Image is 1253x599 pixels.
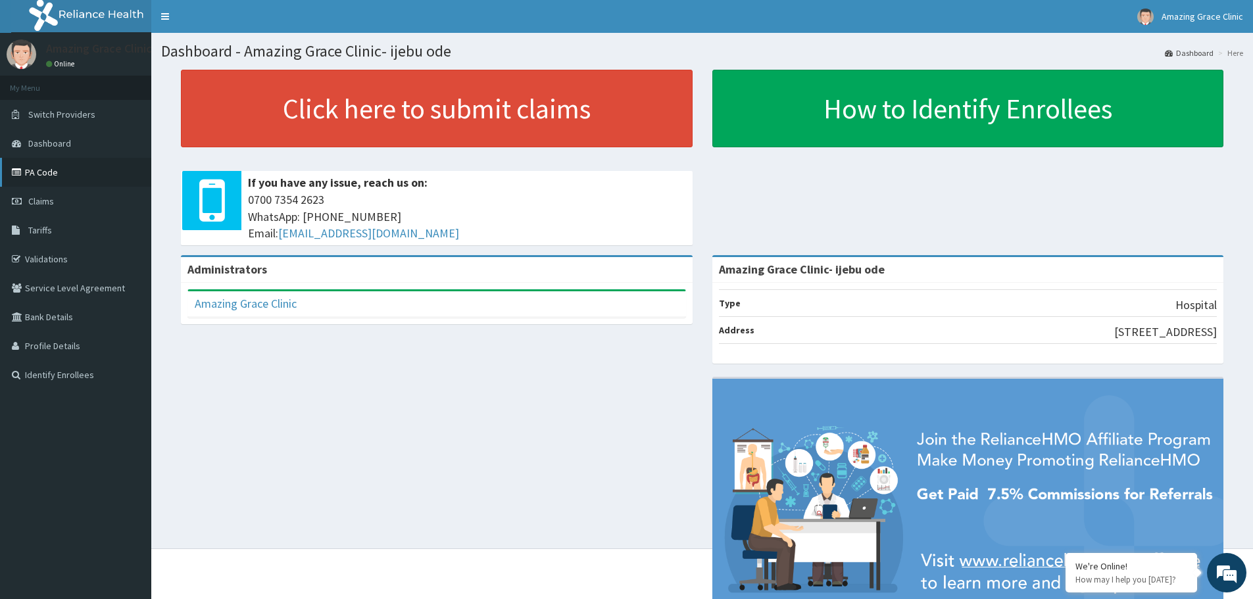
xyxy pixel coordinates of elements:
p: Amazing Grace Clinic [46,43,152,55]
a: Amazing Grace Clinic [195,296,297,311]
p: Hospital [1175,297,1217,314]
a: [EMAIL_ADDRESS][DOMAIN_NAME] [278,226,459,241]
span: Switch Providers [28,108,95,120]
a: Dashboard [1165,47,1214,59]
span: Claims [28,195,54,207]
b: Address [719,324,754,336]
a: Click here to submit claims [181,70,693,147]
b: If you have any issue, reach us on: [248,175,428,190]
a: Online [46,59,78,68]
a: How to Identify Enrollees [712,70,1224,147]
b: Administrators [187,262,267,277]
span: Tariffs [28,224,52,236]
img: User Image [7,39,36,69]
div: We're Online! [1075,560,1187,572]
p: [STREET_ADDRESS] [1114,323,1217,341]
h1: Dashboard - Amazing Grace Clinic- ijebu ode [161,43,1243,60]
p: How may I help you today? [1075,574,1187,585]
b: Type [719,297,741,309]
strong: Amazing Grace Clinic- ijebu ode [719,262,885,277]
span: Dashboard [28,137,71,149]
img: User Image [1137,9,1154,25]
li: Here [1215,47,1243,59]
span: 0700 7354 2623 WhatsApp: [PHONE_NUMBER] Email: [248,191,686,242]
span: Amazing Grace Clinic [1162,11,1243,22]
